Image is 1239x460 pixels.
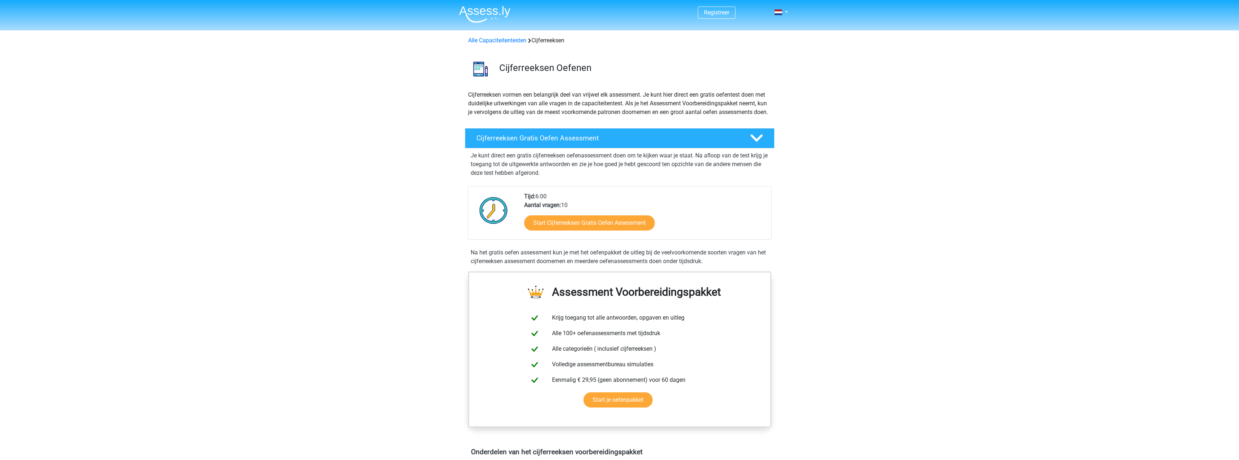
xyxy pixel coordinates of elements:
b: Aantal vragen: [524,202,561,208]
div: 6:00 10 [519,192,771,239]
div: Cijferreeksen [465,36,774,45]
img: cijferreeksen [465,54,496,84]
b: Tijd: [524,193,535,200]
div: Na het gratis oefen assessment kun je met het oefenpakket de uitleg bij de veelvoorkomende soorte... [468,248,772,266]
img: Klok [475,192,512,228]
img: Assessly [459,6,510,23]
a: Start Cijferreeksen Gratis Oefen Assessment [524,215,655,231]
a: Start je oefenpakket [584,392,653,408]
a: Alle Capaciteitentesten [468,37,526,44]
h4: Cijferreeksen Gratis Oefen Assessment [476,134,738,142]
h4: Onderdelen van het cijferreeksen voorbereidingspakket [471,448,768,456]
p: Je kunt direct een gratis cijferreeksen oefenassessment doen om te kijken waar je staat. Na afloo... [471,151,769,177]
h3: Cijferreeksen Oefenen [499,62,769,73]
a: Cijferreeksen Gratis Oefen Assessment [462,128,777,148]
a: Registreer [704,9,729,16]
p: Cijferreeksen vormen een belangrijk deel van vrijwel elk assessment. Je kunt hier direct een grat... [468,90,771,117]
